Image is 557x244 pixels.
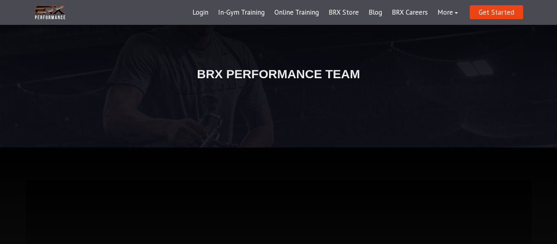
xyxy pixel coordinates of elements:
a: BRX Store [324,3,364,22]
a: Online Training [270,3,324,22]
a: BRX Careers [387,3,433,22]
img: BRX Transparent Logo-2 [34,4,66,21]
a: Get Started [470,5,523,19]
a: In-Gym Training [213,3,270,22]
a: Blog [364,3,387,22]
a: More [433,3,463,22]
a: Login [188,3,213,22]
div: Navigation Menu [188,3,463,22]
